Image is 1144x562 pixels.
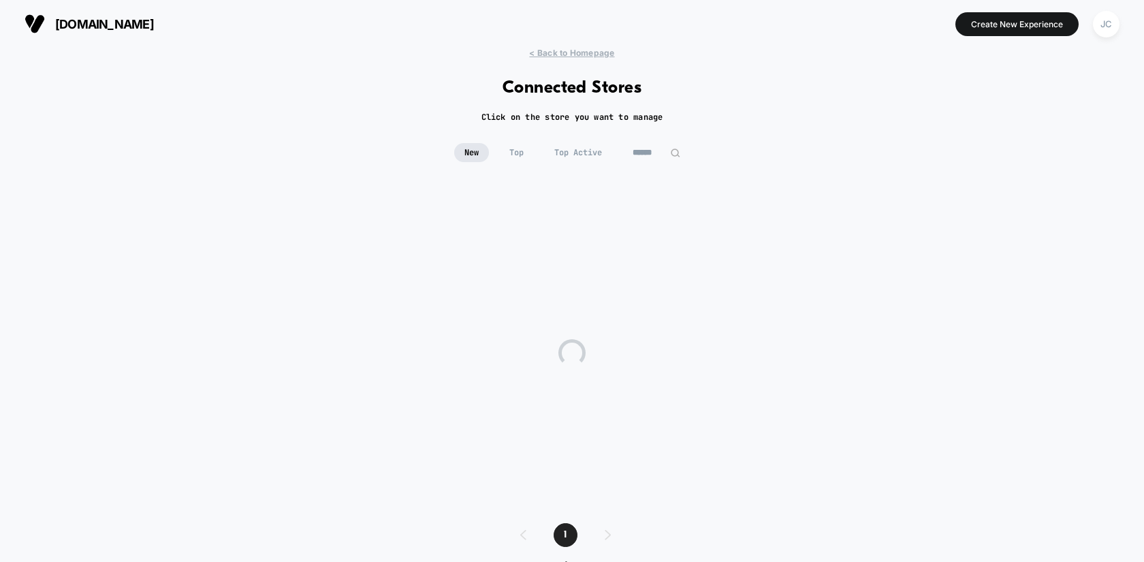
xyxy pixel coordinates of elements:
img: edit [670,148,680,158]
h2: Click on the store you want to manage [481,112,663,123]
span: Top [499,143,534,162]
h1: Connected Stores [503,78,642,98]
button: [DOMAIN_NAME] [20,13,158,35]
img: Visually logo [25,14,45,34]
span: [DOMAIN_NAME] [55,17,154,31]
button: JC [1089,10,1124,38]
span: New [454,143,489,162]
span: < Back to Homepage [529,48,614,58]
div: JC [1093,11,1119,37]
button: Create New Experience [955,12,1079,36]
span: Top Active [544,143,612,162]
